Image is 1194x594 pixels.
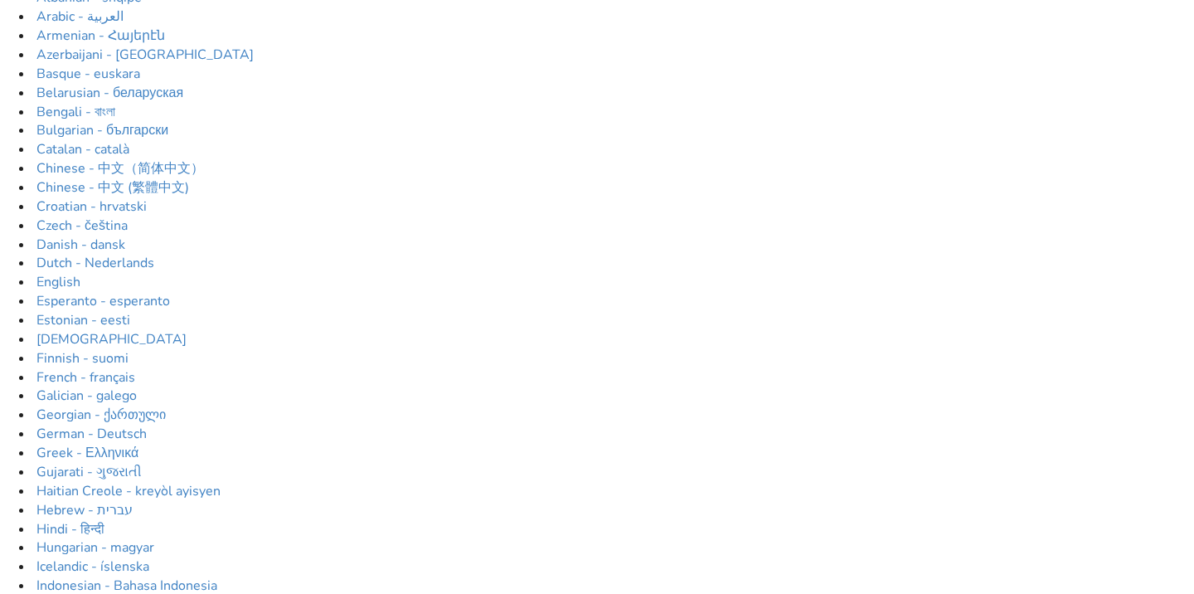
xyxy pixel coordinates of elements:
a: Georgian - ქართული [36,406,166,424]
a: Icelandic - íslenska [36,557,149,576]
a: Gujarati - ગુજરાતી [36,463,142,481]
a: [DEMOGRAPHIC_DATA] [36,330,187,348]
a: Czech - čeština [36,217,128,235]
a: Finnish - suomi [36,349,129,368]
a: Azerbaijani - [GEOGRAPHIC_DATA] [36,46,254,64]
a: Arabic - ‎‫العربية‬‎ [36,7,124,26]
a: Hindi - हिन्दी [36,520,104,538]
a: German - Deutsch [36,425,147,443]
a: Basque - euskara [36,65,140,83]
a: Bengali - বাংলা [36,103,115,121]
a: Bulgarian - български [36,121,168,139]
a: Greek - Ελληνικά [36,444,138,462]
a: Belarusian - беларуская [36,84,183,102]
a: Estonian - eesti [36,311,130,329]
a: Galician - galego [36,387,137,405]
a: French - français [36,368,135,387]
a: English [36,273,80,291]
a: Esperanto - esperanto [36,292,170,310]
a: Catalan - català [36,140,129,158]
a: Armenian - Հայերէն [36,27,165,45]
a: Danish - dansk [36,236,125,254]
a: Hebrew - ‎‫עברית‬‎ [36,501,133,519]
a: Croatian - hrvatski [36,197,147,216]
a: Chinese - 中文 (繁體中文) [36,178,189,197]
a: Hungarian - magyar [36,538,154,557]
a: Dutch - Nederlands [36,254,154,272]
a: Haitian Creole - kreyòl ayisyen [36,482,221,500]
a: Chinese - 中文（简体中文） [36,159,204,178]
